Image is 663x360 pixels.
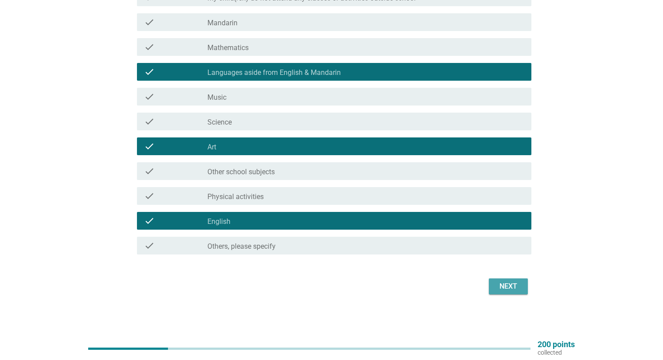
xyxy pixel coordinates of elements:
label: Mathematics [207,43,249,52]
label: Art [207,143,216,152]
button: Next [489,278,528,294]
i: check [144,67,155,77]
label: Other school subjects [207,168,275,176]
i: check [144,215,155,226]
label: Mandarin [207,19,238,27]
div: Next [496,281,521,292]
i: check [144,91,155,102]
i: check [144,240,155,251]
label: Music [207,93,226,102]
i: check [144,116,155,127]
i: check [144,141,155,152]
label: Languages aside from English & Mandarin [207,68,341,77]
i: check [144,17,155,27]
p: collected [538,348,575,356]
i: check [144,166,155,176]
label: Physical activities [207,192,264,201]
label: Others, please specify [207,242,276,251]
p: 200 points [538,340,575,348]
i: check [144,191,155,201]
i: check [144,42,155,52]
label: Science [207,118,232,127]
label: English [207,217,230,226]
